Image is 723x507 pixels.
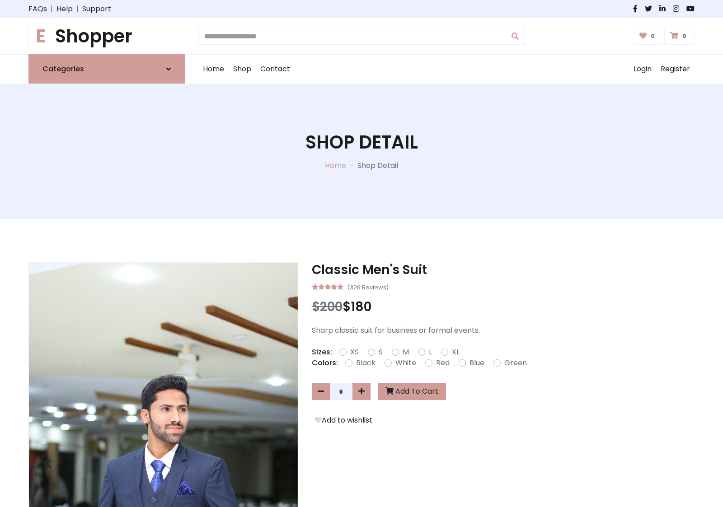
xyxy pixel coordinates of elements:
h3: $ [312,299,695,315]
a: Contact [256,55,295,84]
label: M [403,347,409,358]
h6: Categories [42,65,84,73]
label: XL [452,347,460,358]
label: S [379,347,383,358]
a: Help [56,4,73,14]
span: $200 [312,298,343,316]
a: Register [656,55,695,84]
a: 0 [664,28,695,45]
label: L [429,347,432,358]
p: Sharp classic suit for business or formal events. [312,325,695,336]
a: 0 [634,28,663,45]
p: Colors: [312,358,338,368]
a: Support [82,4,111,14]
a: EShopper [28,25,185,47]
a: Login [629,55,656,84]
h1: Shop Detail [305,131,418,153]
small: (326 Reviews) [347,281,389,292]
span: | [73,4,82,14]
h1: Shopper [28,25,185,47]
label: Red [436,358,450,368]
label: Green [504,358,527,368]
a: Shop [229,55,256,84]
p: - [346,160,357,171]
button: Add To Cart [378,383,446,400]
button: Add to wishlist [312,414,375,426]
span: E [28,23,53,49]
label: XS [350,347,359,358]
span: 0 [680,32,689,40]
a: Home [325,160,346,171]
p: Sizes: [312,347,332,358]
a: Categories [28,54,185,84]
p: Shop Detail [357,160,398,171]
label: White [395,358,416,368]
a: Home [198,55,229,84]
label: Blue [469,358,484,368]
span: 180 [351,298,371,316]
h3: Classic Men's Suit [312,262,695,278]
a: FAQs [28,4,47,14]
span: 0 [648,32,657,40]
span: | [47,4,56,14]
label: Black [356,358,376,368]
